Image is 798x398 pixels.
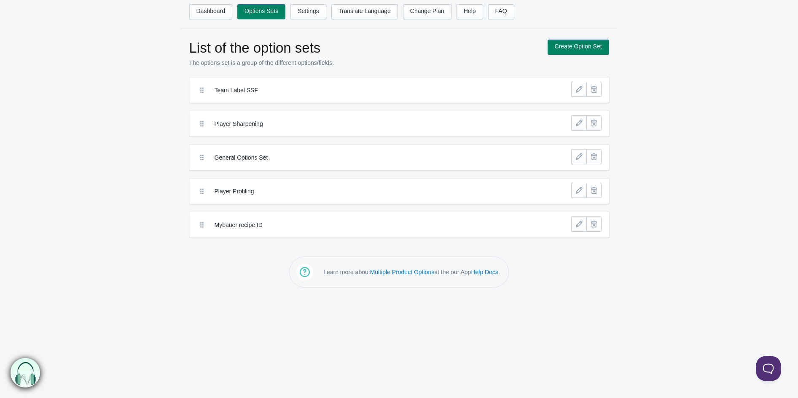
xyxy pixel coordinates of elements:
[215,187,522,195] label: Player Profiling
[189,59,539,67] p: The options set is a group of the different options/fields.
[189,4,233,19] a: Dashboard
[756,356,781,381] iframe: Toggle Customer Support
[11,358,40,388] img: bxm.png
[331,4,398,19] a: Translate Language
[548,40,609,55] a: Create Option Set
[323,268,500,276] p: Learn more about at the our App .
[403,4,451,19] a: Change Plan
[215,86,522,94] label: Team Label SSF
[471,269,498,275] a: Help Docs
[215,153,522,162] label: General Options Set
[215,221,522,229] label: Mybauer recipe ID
[189,40,539,56] h1: List of the option sets
[215,120,522,128] label: Player Sharpening
[237,4,285,19] a: Options Sets
[457,4,483,19] a: Help
[488,4,514,19] a: FAQ
[370,269,435,275] a: Multiple Product Options
[290,4,326,19] a: Settings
